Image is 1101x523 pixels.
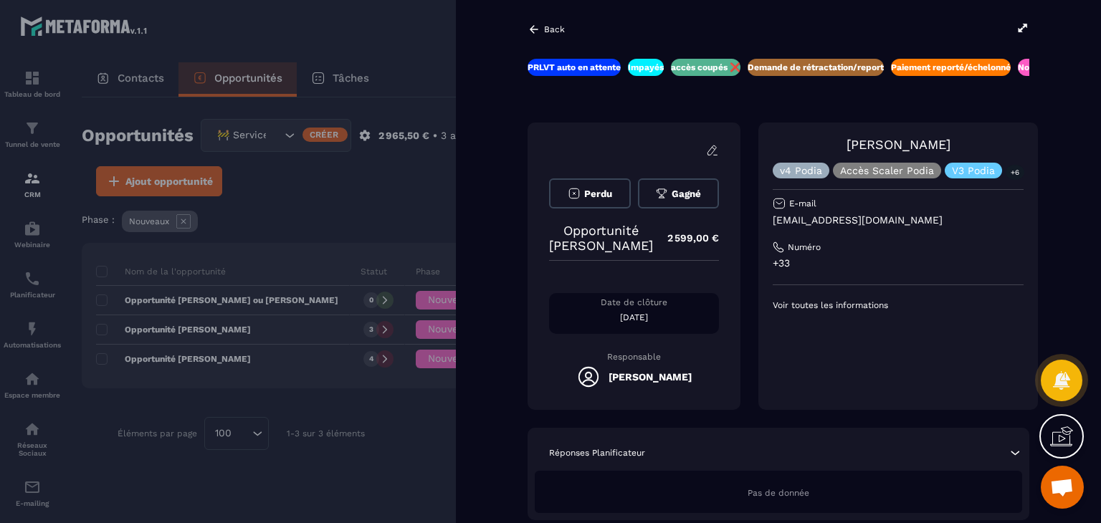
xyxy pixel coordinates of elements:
[780,165,822,176] p: v4 Podia
[584,188,612,199] span: Perdu
[1018,62,1059,73] p: Nouveaux
[891,62,1011,73] p: Paiement reporté/échelonné
[653,224,719,252] p: 2 599,00 €
[628,62,664,73] p: Impayés
[609,371,692,383] h5: [PERSON_NAME]
[789,198,816,209] p: E-mail
[748,488,809,498] span: Pas de donnée
[549,352,719,362] p: Responsable
[773,256,1024,270] p: +33
[748,62,884,73] p: Demande de rétractation/report
[528,62,621,73] p: PRLVT auto en attente
[773,213,1024,227] p: [EMAIL_ADDRESS][DOMAIN_NAME]
[671,62,740,73] p: accès coupés ❌
[952,165,995,176] p: V3 Podia
[1041,466,1084,509] a: Ouvrir le chat
[549,178,631,208] button: Perdu
[638,178,720,208] button: Gagné
[788,241,821,253] p: Numéro
[773,299,1024,311] p: Voir toutes les informations
[840,165,934,176] p: Accès Scaler Podia
[1006,165,1024,180] p: +6
[847,137,950,152] a: [PERSON_NAME]
[544,24,565,34] p: Back
[549,297,719,308] p: Date de clôture
[549,312,719,323] p: [DATE]
[549,447,645,459] p: Réponses Planificateur
[549,223,653,253] p: Opportunité [PERSON_NAME]
[672,188,701,199] span: Gagné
